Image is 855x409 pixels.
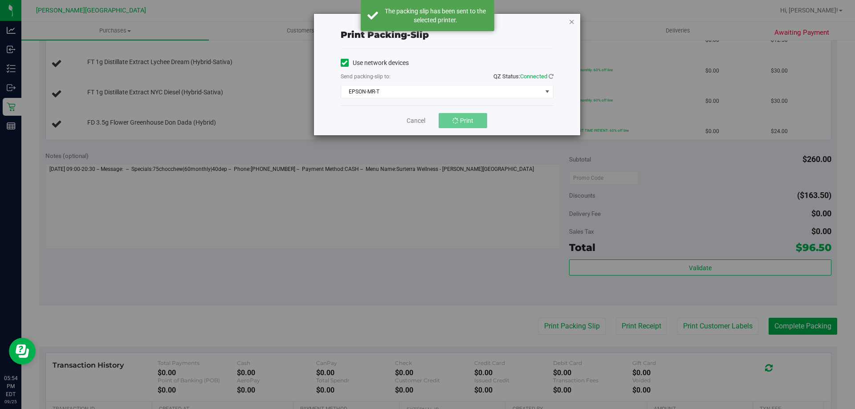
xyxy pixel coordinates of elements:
[439,113,487,128] button: Print
[9,338,36,364] iframe: Resource center
[541,85,553,98] span: select
[407,116,425,126] a: Cancel
[383,7,488,24] div: The packing slip has been sent to the selected printer.
[341,29,429,40] span: Print packing-slip
[341,85,542,98] span: EPSON-MR-T
[460,117,473,124] span: Print
[341,73,391,81] label: Send packing-slip to:
[520,73,547,80] span: Connected
[341,58,409,68] label: Use network devices
[493,73,554,80] span: QZ Status:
